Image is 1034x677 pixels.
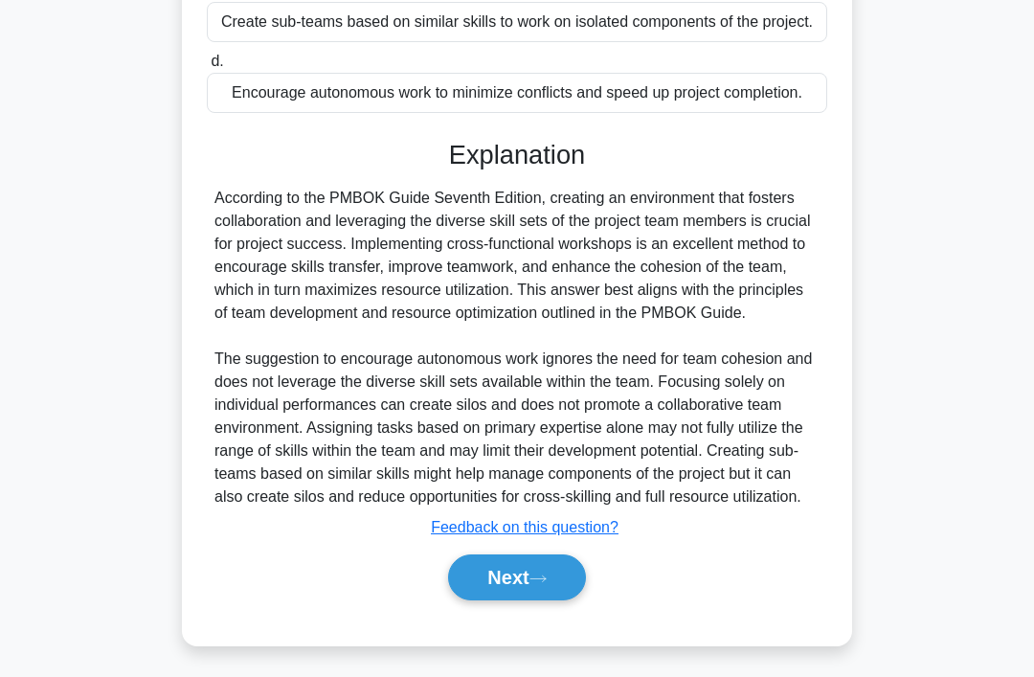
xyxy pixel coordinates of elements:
[448,554,585,600] button: Next
[207,2,827,42] div: Create sub-teams based on similar skills to work on isolated components of the project.
[431,519,618,535] a: Feedback on this question?
[211,53,223,69] span: d.
[214,187,820,508] div: According to the PMBOK Guide Seventh Edition, creating an environment that fosters collaboration ...
[218,140,816,171] h3: Explanation
[207,73,827,113] div: Encourage autonomous work to minimize conflicts and speed up project completion.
